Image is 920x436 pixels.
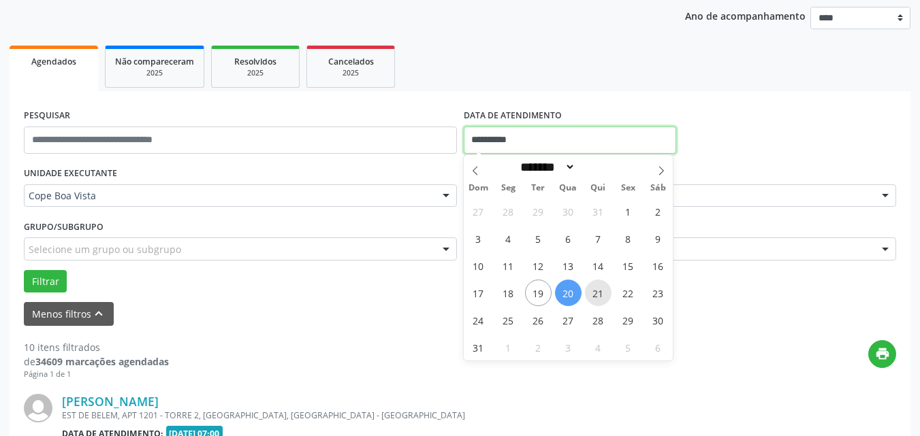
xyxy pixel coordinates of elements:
span: Julho 30, 2025 [555,198,582,224]
span: Agosto 26, 2025 [525,307,552,333]
button: print [868,340,896,368]
span: Agosto 22, 2025 [615,280,641,306]
span: Agosto 4, 2025 [495,225,522,252]
span: Agosto 7, 2025 [585,225,612,252]
span: Agosto 23, 2025 [645,280,671,306]
span: Agosto 25, 2025 [495,307,522,333]
span: Agosto 17, 2025 [465,280,492,306]
span: Agosto 3, 2025 [465,225,492,252]
span: Agosto 31, 2025 [465,334,492,360]
span: Julho 31, 2025 [585,198,612,224]
a: [PERSON_NAME] [62,394,159,409]
i: print [875,346,890,361]
span: Cancelados [328,56,374,67]
label: UNIDADE EXECUTANTE [24,163,117,184]
span: Não compareceram [115,56,194,67]
span: Setembro 5, 2025 [615,334,641,360]
span: Setembro 2, 2025 [525,334,552,360]
span: Julho 28, 2025 [495,198,522,224]
span: Agosto 21, 2025 [585,280,612,306]
div: 2025 [221,68,289,78]
span: Resolvidos [234,56,276,67]
span: Julho 29, 2025 [525,198,552,224]
div: de [24,354,169,369]
select: Month [516,160,576,174]
span: Agosto 24, 2025 [465,307,492,333]
div: Página 1 de 1 [24,369,169,380]
span: Agosto 5, 2025 [525,225,552,252]
button: Filtrar [24,270,67,293]
label: DATA DE ATENDIMENTO [464,105,562,127]
button: Menos filtroskeyboard_arrow_up [24,302,114,326]
span: Agosto 28, 2025 [585,307,612,333]
span: Agosto 15, 2025 [615,252,641,279]
span: Agosto 14, 2025 [585,252,612,279]
span: Agosto 8, 2025 [615,225,641,252]
span: Agosto 19, 2025 [525,280,552,306]
span: Agosto 1, 2025 [615,198,641,224]
span: Agosto 29, 2025 [615,307,641,333]
span: Sáb [643,184,673,192]
input: Year [575,160,620,174]
span: Selecione um grupo ou subgrupo [29,242,181,256]
span: Agosto 18, 2025 [495,280,522,306]
span: Agosto 13, 2025 [555,252,582,279]
span: Qui [583,184,613,192]
span: Agosto 27, 2025 [555,307,582,333]
span: Setembro 3, 2025 [555,334,582,360]
span: Agosto 6, 2025 [555,225,582,252]
span: Julho 27, 2025 [465,198,492,224]
div: 2025 [115,68,194,78]
span: Qua [553,184,583,192]
span: Sex [613,184,643,192]
span: Agosto 11, 2025 [495,252,522,279]
label: Grupo/Subgrupo [24,216,104,237]
span: Agosto 10, 2025 [465,252,492,279]
span: Agosto 2, 2025 [645,198,671,224]
span: Agosto 16, 2025 [645,252,671,279]
span: Agosto 12, 2025 [525,252,552,279]
i: keyboard_arrow_up [91,306,106,321]
div: 2025 [317,68,385,78]
span: Setembro 4, 2025 [585,334,612,360]
span: Setembro 6, 2025 [645,334,671,360]
span: Cope Boa Vista [29,189,429,203]
p: Ano de acompanhamento [685,7,806,24]
span: Agosto 20, 2025 [555,280,582,306]
img: img [24,394,52,422]
span: Ter [523,184,553,192]
span: Seg [493,184,523,192]
strong: 34609 marcações agendadas [35,355,169,368]
span: Agosto 30, 2025 [645,307,671,333]
span: Agosto 9, 2025 [645,225,671,252]
div: 10 itens filtrados [24,340,169,354]
span: Dom [464,184,494,192]
span: Setembro 1, 2025 [495,334,522,360]
label: PESQUISAR [24,105,70,127]
div: EST DE BELEM, APT 1201 - TORRE 2, [GEOGRAPHIC_DATA], [GEOGRAPHIC_DATA] - [GEOGRAPHIC_DATA] [62,409,692,421]
span: Agendados [31,56,76,67]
